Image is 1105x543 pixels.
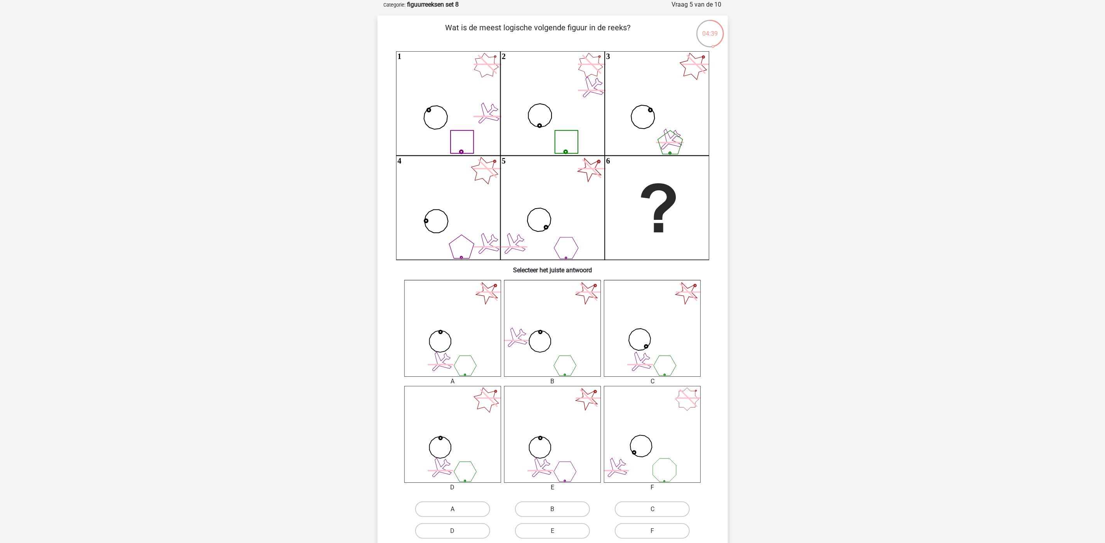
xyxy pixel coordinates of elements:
[407,1,459,8] strong: figuurreeksen set 8
[398,377,507,386] div: A
[515,523,590,539] label: E
[598,377,707,386] div: C
[390,260,715,274] h6: Selecteer het juiste antwoord
[606,157,610,165] text: 6
[390,22,686,45] p: Wat is de meest logische volgende figuur in de reeks?
[397,52,401,61] text: 1
[398,483,507,492] div: D
[502,52,506,61] text: 2
[696,19,725,38] div: 04:39
[384,2,406,8] small: Categorie:
[515,501,590,517] label: B
[397,157,401,165] text: 4
[415,523,490,539] label: D
[615,501,690,517] label: C
[498,483,607,492] div: E
[598,483,707,492] div: F
[615,523,690,539] label: F
[498,377,607,386] div: B
[415,501,490,517] label: A
[606,52,610,61] text: 3
[502,157,506,165] text: 5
